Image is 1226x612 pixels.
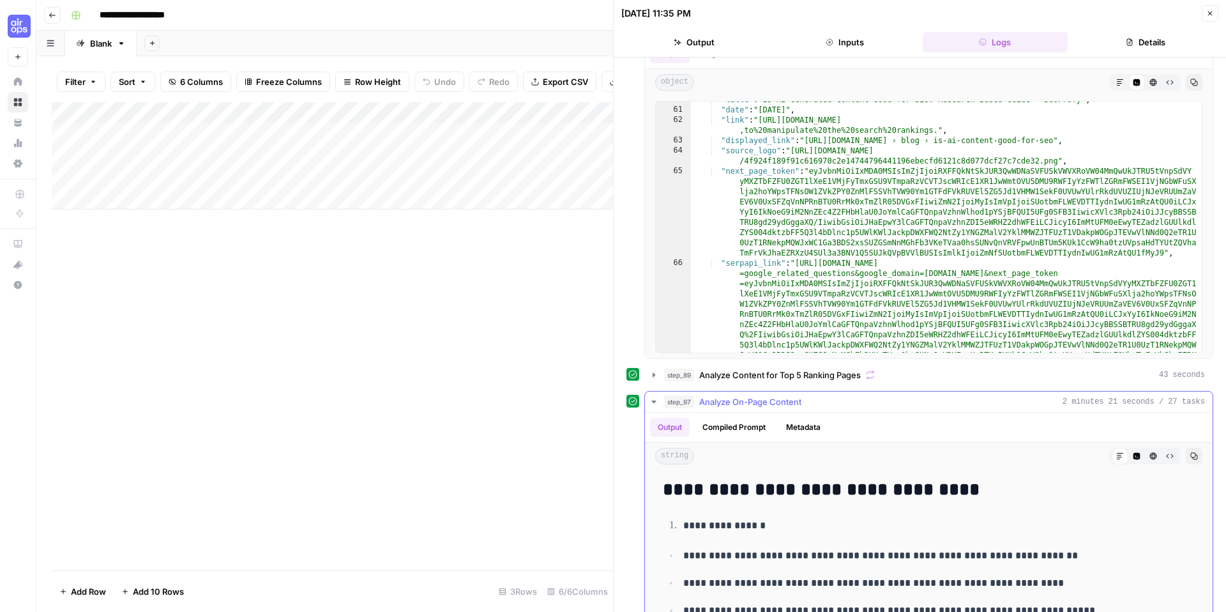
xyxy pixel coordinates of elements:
button: Add Row [52,581,114,602]
a: Settings [8,153,28,174]
span: Add 10 Rows [133,585,184,598]
button: Output [650,418,690,437]
button: Add 10 Rows [114,581,192,602]
a: Browse [8,92,28,112]
a: Usage [8,133,28,153]
button: Sort [110,72,155,92]
button: Logs [923,32,1068,52]
span: 2 minutes 21 seconds / 27 tasks [1063,396,1205,408]
span: Add Row [71,585,106,598]
button: Freeze Columns [236,72,330,92]
span: Analyze Content for Top 5 Ranking Pages [699,369,861,381]
button: 43 seconds [645,365,1213,385]
div: Blank [90,37,112,50]
div: 64 [656,146,691,166]
span: Row Height [355,75,401,88]
div: 1 second / 1 tasks [645,39,1213,358]
span: object [655,74,694,91]
button: Details [1073,32,1218,52]
div: 63 [656,135,691,146]
button: Row Height [335,72,409,92]
span: Sort [119,75,135,88]
button: What's new? [8,254,28,275]
div: 66 [656,258,691,371]
button: 2 minutes 21 seconds / 27 tasks [645,392,1213,412]
button: Workspace: Cohort 5 [8,10,28,42]
div: 65 [656,166,691,258]
div: 3 Rows [494,581,542,602]
div: What's new? [8,255,27,274]
span: 43 seconds [1159,369,1205,381]
span: Undo [434,75,456,88]
button: 6 Columns [160,72,231,92]
button: Metadata [778,418,828,437]
span: Freeze Columns [256,75,322,88]
a: Blank [65,31,137,56]
span: string [655,448,694,464]
button: Undo [414,72,464,92]
span: 6 Columns [180,75,223,88]
span: Redo [489,75,510,88]
button: Compiled Prompt [695,418,773,437]
button: Filter [57,72,105,92]
span: step_97 [664,395,694,408]
img: Cohort 5 Logo [8,15,31,38]
span: Analyze On-Page Content [699,395,801,408]
a: AirOps Academy [8,234,28,254]
button: Export CSV [523,72,596,92]
button: Help + Support [8,275,28,295]
span: Export CSV [543,75,588,88]
div: 6/6 Columns [542,581,613,602]
a: Home [8,72,28,92]
button: Inputs [772,32,918,52]
div: 61 [656,105,691,115]
span: Filter [65,75,86,88]
div: 62 [656,115,691,135]
button: Output [621,32,767,52]
button: Redo [469,72,518,92]
span: step_89 [664,369,694,381]
div: [DATE] 11:35 PM [621,7,691,20]
a: Your Data [8,112,28,133]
